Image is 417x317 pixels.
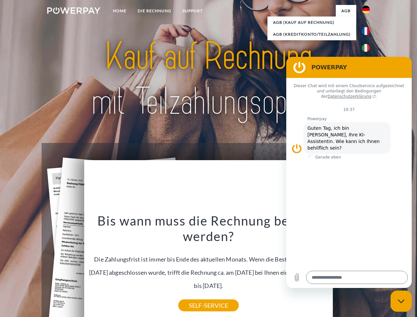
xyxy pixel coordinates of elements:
a: SUPPORT [177,5,208,17]
div: Die Zahlungsfrist ist immer bis Ende des aktuellen Monats. Wenn die Bestellung z.B. am [DATE] abg... [88,213,329,305]
img: de [362,6,370,14]
a: SELF-SERVICE [178,299,239,311]
h3: Bis wann muss die Rechnung bezahlt werden? [88,213,329,244]
a: AGB (Kauf auf Rechnung) [267,17,356,28]
img: fr [362,27,370,35]
a: AGB (Kreditkonto/Teilzahlung) [267,28,356,40]
a: agb [336,5,356,17]
iframe: Messaging-Fenster [286,57,412,288]
a: Home [107,5,132,17]
iframe: Schaltfläche zum Öffnen des Messaging-Fensters; Konversation läuft [391,291,412,312]
img: title-powerpay_de.svg [63,32,354,126]
img: logo-powerpay-white.svg [47,7,100,14]
a: DIE RECHNUNG [132,5,177,17]
img: it [362,44,370,52]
